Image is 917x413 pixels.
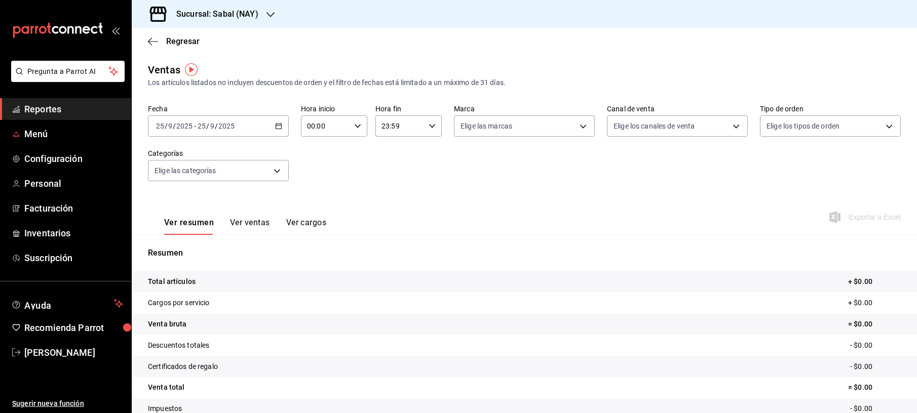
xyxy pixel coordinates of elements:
span: / [215,122,218,130]
p: Resumen [148,247,901,259]
p: = $0.00 [848,382,901,393]
p: Cargos por servicio [148,298,210,308]
p: = $0.00 [848,319,901,329]
p: Venta total [148,382,184,393]
span: Regresar [166,36,200,46]
span: Elige los canales de venta [614,121,695,131]
span: Elige las marcas [461,121,512,131]
button: Ver resumen [164,218,214,235]
span: [PERSON_NAME] [24,346,123,359]
span: / [206,122,209,130]
button: Ver cargos [286,218,327,235]
span: Elige los tipos de orden [767,121,839,131]
div: navigation tabs [164,218,326,235]
label: Hora fin [375,105,442,112]
span: / [165,122,168,130]
h3: Sucursal: Sabal (NAY) [168,8,258,20]
span: Inventarios [24,226,123,240]
span: - [194,122,196,130]
span: Configuración [24,152,123,166]
label: Hora inicio [301,105,367,112]
label: Fecha [148,105,289,112]
label: Marca [454,105,595,112]
p: Total artículos [148,276,196,287]
span: Ayuda [24,298,110,310]
p: + $0.00 [848,276,901,287]
span: Recomienda Parrot [24,321,123,335]
label: Categorías [148,150,289,157]
span: Facturación [24,201,123,215]
button: open_drawer_menu [111,26,120,34]
span: Reportes [24,102,123,116]
span: Pregunta a Parrot AI [27,66,109,77]
p: Venta bruta [148,319,186,329]
input: ---- [218,122,235,130]
label: Tipo de orden [760,105,901,112]
span: / [173,122,176,130]
button: Ver ventas [230,218,270,235]
p: - $0.00 [850,340,901,351]
span: Elige las categorías [155,166,216,176]
input: -- [197,122,206,130]
div: Ventas [148,62,180,77]
img: Tooltip marker [185,63,198,76]
p: + $0.00 [848,298,901,308]
label: Canal de venta [607,105,748,112]
span: Menú [24,127,123,141]
span: Personal [24,177,123,190]
input: ---- [176,122,193,130]
p: Certificados de regalo [148,361,218,372]
input: -- [210,122,215,130]
div: Los artículos listados no incluyen descuentos de orden y el filtro de fechas está limitado a un m... [148,77,901,88]
input: -- [168,122,173,130]
input: -- [156,122,165,130]
button: Pregunta a Parrot AI [11,61,125,82]
span: Sugerir nueva función [12,398,123,409]
p: - $0.00 [850,361,901,372]
p: Descuentos totales [148,340,209,351]
span: Suscripción [24,251,123,265]
button: Regresar [148,36,200,46]
a: Pregunta a Parrot AI [7,73,125,84]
